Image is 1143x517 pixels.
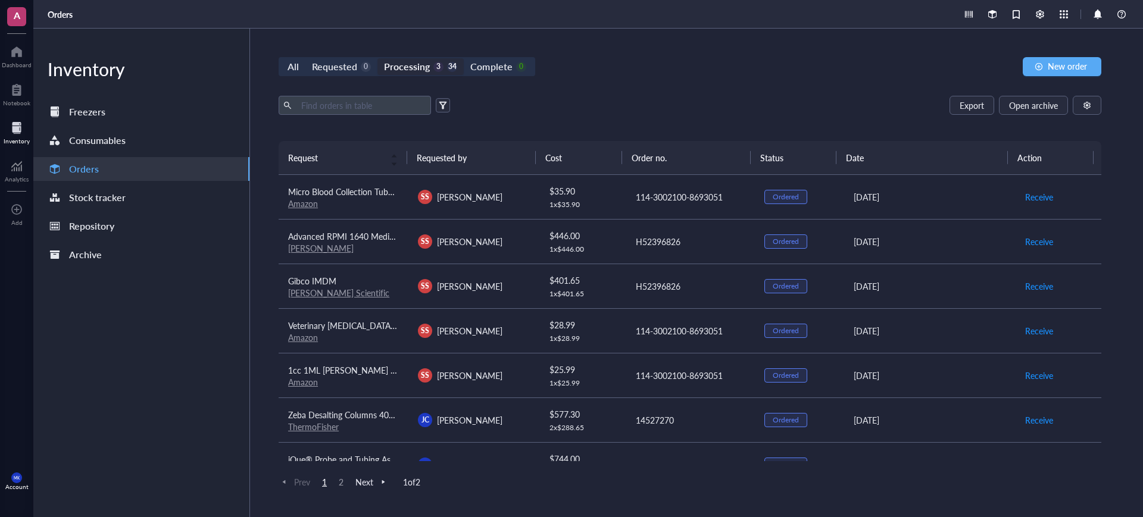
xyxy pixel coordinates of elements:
[1025,277,1054,296] button: Receive
[549,184,616,198] div: $ 35.90
[836,141,1008,174] th: Date
[2,61,32,68] div: Dashboard
[1025,235,1053,248] span: Receive
[1025,187,1054,206] button: Receive
[437,236,502,247] span: [PERSON_NAME]
[625,264,755,308] td: H52396826
[33,243,249,267] a: Archive
[1025,455,1054,474] button: Receive
[773,460,799,469] div: Ordered
[1025,458,1053,471] span: Receive
[549,363,616,376] div: $ 25.99
[361,62,371,72] div: 0
[288,58,299,75] div: All
[288,230,401,242] span: Advanced RPMI 1640 Medium
[33,129,249,152] a: Consumables
[437,459,502,471] span: [PERSON_NAME]
[421,192,429,202] span: SS
[69,104,105,120] div: Freezers
[437,325,502,337] span: [PERSON_NAME]
[1025,411,1054,430] button: Receive
[288,275,336,287] span: Gibco IMDM
[960,101,984,110] span: Export
[312,58,357,75] div: Requested
[1025,280,1053,293] span: Receive
[33,100,249,124] a: Freezers
[384,58,430,75] div: Processing
[69,161,99,177] div: Orders
[950,96,994,115] button: Export
[69,132,126,149] div: Consumables
[33,57,249,81] div: Inventory
[421,236,429,247] span: SS
[288,151,383,164] span: Request
[636,369,745,382] div: 114-3002100-8693051
[421,281,429,292] span: SS
[549,408,616,421] div: $ 577.30
[355,477,389,487] span: Next
[437,369,502,381] span: [PERSON_NAME]
[1023,57,1101,76] button: New order
[625,397,755,442] td: 14527270
[773,281,799,291] div: Ordered
[751,141,836,174] th: Status
[636,190,745,203] div: 114-3002100-8693051
[549,289,616,299] div: 1 x $ 401.65
[5,156,29,183] a: Analytics
[11,219,23,226] div: Add
[437,191,502,203] span: [PERSON_NAME]
[1048,61,1087,71] span: New order
[421,370,429,381] span: SS
[625,175,755,220] td: 114-3002100-8693051
[296,96,426,114] input: Find orders in table
[48,9,75,20] a: Orders
[773,371,799,380] div: Ordered
[854,458,1005,471] div: [DATE]
[4,137,30,145] div: Inventory
[279,477,310,487] span: Prev
[14,8,20,23] span: A
[4,118,30,145] a: Inventory
[5,176,29,183] div: Analytics
[622,141,751,174] th: Order no.
[421,460,430,468] span: MK
[317,477,332,487] span: 1
[288,453,416,465] span: iQue® Probe and Tubing Assembly
[636,458,745,471] div: 1012962532
[773,192,799,202] div: Ordered
[288,376,318,388] a: Amazon
[549,423,616,433] div: 2 x $ 288.65
[288,186,775,198] span: Micro Blood Collection Tubes 0.5ml EDTA K2 Collecting Lab Tube for Lab Test Tubes Pet Animals Vet...
[433,62,444,72] div: 3
[636,235,745,248] div: H52396826
[636,413,745,427] div: 14527270
[625,353,755,397] td: 114-3002100-8693051
[854,324,1005,337] div: [DATE]
[1025,366,1054,385] button: Receive
[447,62,457,72] div: 34
[279,57,535,76] div: segmented control
[1025,369,1053,382] span: Receive
[69,246,102,263] div: Archive
[14,475,20,480] span: MK
[33,214,249,238] a: Repository
[421,415,429,425] span: JC
[5,483,29,490] div: Account
[854,235,1005,248] div: [DATE]
[549,200,616,209] div: 1 x $ 35.90
[33,186,249,209] a: Stock tracker
[1025,232,1054,251] button: Receive
[549,334,616,343] div: 1 x $ 28.99
[854,280,1005,293] div: [DATE]
[288,319,841,331] span: Veterinary [MEDICAL_DATA] Syringe, U-100, 0.5cc (0.5ml), 27g x 1/2 inch (12.7mm), Individually Pa...
[288,409,451,421] span: Zeba Desalting Columns 40K MWCO 10 mL
[407,141,536,174] th: Requested by
[854,413,1005,427] div: [DATE]
[69,189,126,206] div: Stock tracker
[516,62,526,72] div: 0
[536,141,622,174] th: Cost
[549,378,616,388] div: 1 x $ 25.99
[288,242,354,254] a: [PERSON_NAME]
[1008,141,1094,174] th: Action
[3,80,30,106] a: Notebook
